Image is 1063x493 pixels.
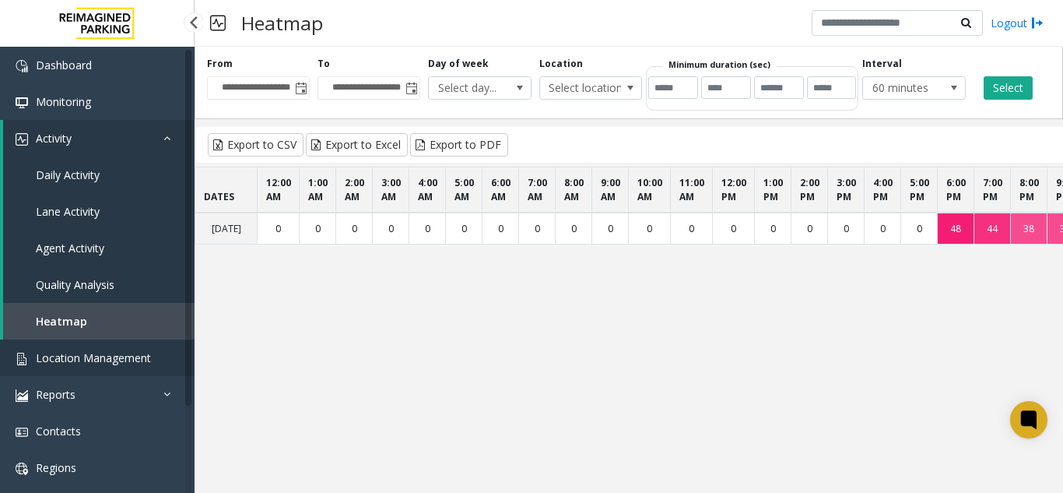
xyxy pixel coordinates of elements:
[402,77,419,99] span: Toggle popup
[482,213,519,245] td: 0
[713,167,755,213] th: 12:00 PM
[16,133,28,146] img: 'icon'
[373,213,409,245] td: 0
[482,167,519,213] th: 6:00 AM
[195,213,258,245] td: [DATE]
[791,167,828,213] th: 2:00 PM
[556,213,592,245] td: 0
[791,213,828,245] td: 0
[446,213,482,245] td: 0
[300,213,336,245] td: 0
[36,387,75,402] span: Reports
[16,60,28,72] img: 'icon'
[592,167,629,213] th: 9:00 AM
[3,157,195,193] a: Daily Activity
[865,213,901,245] td: 0
[3,303,195,340] a: Heatmap
[863,77,944,99] span: 60 minutes
[292,77,309,99] span: Toggle popup
[258,167,300,213] th: 12:00 AM
[862,57,902,71] label: Interval
[1011,213,1047,245] td: 38
[938,167,974,213] th: 6:00 PM
[258,213,300,245] td: 0
[36,94,91,109] span: Monitoring
[755,213,791,245] td: 0
[671,167,713,213] th: 11:00 AM
[519,213,556,245] td: 0
[16,353,28,365] img: 'icon'
[336,167,373,213] th: 2:00 AM
[519,167,556,213] th: 7:00 AM
[668,58,770,71] label: Minimum duration (sec)
[3,266,195,303] a: Quality Analysis
[336,213,373,245] td: 0
[409,167,446,213] th: 4:00 AM
[36,460,76,475] span: Regions
[373,167,409,213] th: 3:00 AM
[991,15,1044,31] a: Logout
[233,4,331,42] h3: Heatmap
[36,314,87,329] span: Heatmap
[901,167,938,213] th: 5:00 PM
[409,213,446,245] td: 0
[974,167,1011,213] th: 7:00 PM
[300,167,336,213] th: 1:00 AM
[36,58,92,72] span: Dashboard
[629,167,671,213] th: 10:00 AM
[713,213,755,245] td: 0
[984,76,1033,100] button: Select
[629,213,671,245] td: 0
[3,193,195,230] a: Lane Activity
[556,167,592,213] th: 8:00 AM
[429,77,510,99] span: Select day...
[317,57,330,71] label: To
[36,241,104,255] span: Agent Activity
[36,204,100,219] span: Lane Activity
[446,167,482,213] th: 5:00 AM
[410,133,508,157] button: Export to PDF
[974,213,1011,245] td: 44
[1031,15,1044,31] img: logout
[16,97,28,109] img: 'icon'
[828,213,865,245] td: 0
[195,167,258,213] th: DATES
[36,424,81,438] span: Contacts
[3,230,195,266] a: Agent Activity
[828,167,865,213] th: 3:00 PM
[592,213,629,245] td: 0
[16,463,28,475] img: 'icon'
[1011,167,1047,213] th: 8:00 PM
[36,350,151,365] span: Location Management
[755,167,791,213] th: 1:00 PM
[207,57,233,71] label: From
[901,213,938,245] td: 0
[865,167,901,213] th: 4:00 PM
[36,167,100,182] span: Daily Activity
[16,389,28,402] img: 'icon'
[36,131,72,146] span: Activity
[210,4,226,42] img: pageIcon
[540,77,621,99] span: Select location...
[36,277,114,292] span: Quality Analysis
[208,133,303,157] button: Export to CSV
[539,57,583,71] label: Location
[3,120,195,157] a: Activity
[306,133,408,157] button: Export to Excel
[428,57,489,71] label: Day of week
[938,213,974,245] td: 48
[16,426,28,438] img: 'icon'
[671,213,713,245] td: 0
